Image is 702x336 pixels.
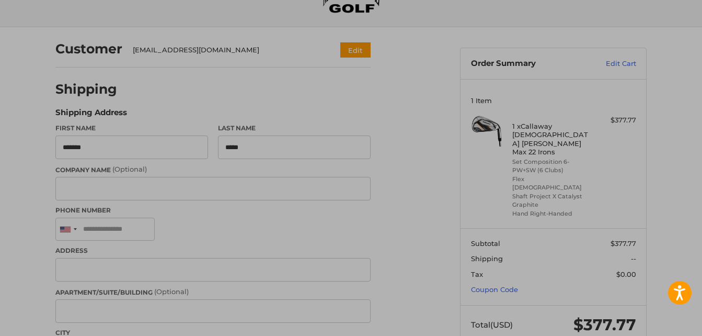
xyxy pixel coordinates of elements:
a: Coupon Code [471,285,518,294]
span: $0.00 [616,270,636,278]
legend: Shipping Address [55,107,127,124]
h3: 1 Item [471,96,636,105]
span: $377.77 [611,239,636,248]
li: Flex [DEMOGRAPHIC_DATA] [512,175,592,192]
small: (Optional) [112,165,147,173]
button: Edit [340,42,371,58]
a: Edit Cart [583,59,636,69]
li: Hand Right-Handed [512,209,592,218]
label: First Name [55,124,208,133]
div: United States: +1 [56,218,80,241]
li: Shaft Project X Catalyst Graphite [512,192,592,209]
label: Apartment/Suite/Building [55,287,371,297]
div: [EMAIL_ADDRESS][DOMAIN_NAME] [133,45,320,55]
label: Company Name [55,164,371,175]
label: Address [55,246,371,255]
span: Total (USD) [471,320,513,330]
span: Tax [471,270,483,278]
h2: Shipping [55,81,117,97]
span: Shipping [471,254,503,263]
label: Last Name [218,124,371,133]
div: $377.77 [595,115,636,126]
span: $377.77 [573,315,636,334]
span: -- [631,254,636,263]
h3: Order Summary [471,59,583,69]
h4: 1 x Callaway [DEMOGRAPHIC_DATA] [PERSON_NAME] Max 22 Irons [512,122,592,156]
li: Set Composition 6-PW+SW (6 Clubs) [512,158,592,175]
span: Subtotal [471,239,500,248]
small: (Optional) [154,287,189,296]
h2: Customer [55,41,122,57]
label: Phone Number [55,206,371,215]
